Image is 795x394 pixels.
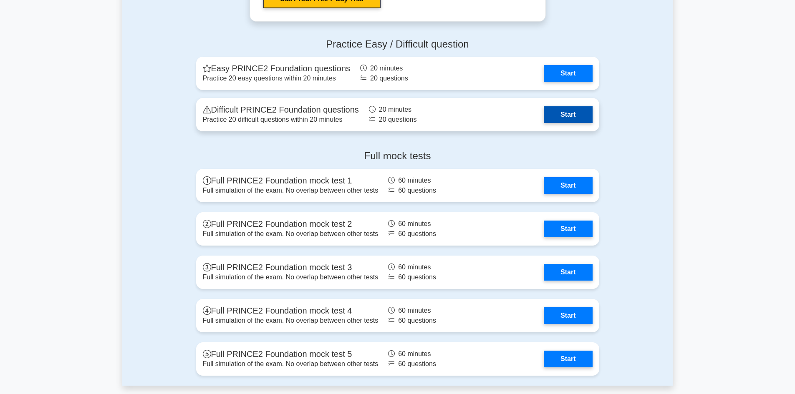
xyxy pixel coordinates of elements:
a: Start [544,264,592,281]
a: Start [544,106,592,123]
a: Start [544,65,592,82]
h4: Practice Easy / Difficult question [196,38,599,50]
a: Start [544,307,592,324]
h4: Full mock tests [196,150,599,162]
a: Start [544,221,592,237]
a: Start [544,351,592,367]
a: Start [544,177,592,194]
